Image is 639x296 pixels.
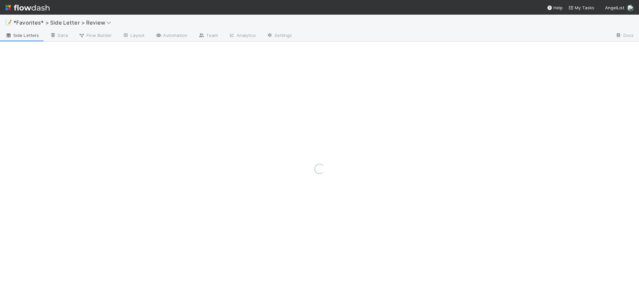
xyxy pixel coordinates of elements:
[150,31,193,41] a: Automation
[13,19,114,26] span: *Favorites* > Side Letter > Review
[5,32,39,39] span: Side Letters
[610,31,639,41] a: Docs
[79,32,112,39] span: Flow Builder
[261,31,298,41] a: Settings
[568,5,594,10] span: My Tasks
[193,31,223,41] a: Team
[223,31,261,41] a: Analytics
[44,31,73,41] a: Data
[547,4,563,11] div: Help
[605,5,624,10] span: AngelList
[73,31,117,41] a: Flow Builder
[568,4,594,11] a: My Tasks
[5,2,50,13] img: logo-inverted-e16ddd16eac7371096b0.svg
[117,31,150,41] a: Layout
[627,5,634,11] img: avatar_218ae7b5-dcd5-4ccc-b5d5-7cc00ae2934f.png
[5,20,12,25] span: 📝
